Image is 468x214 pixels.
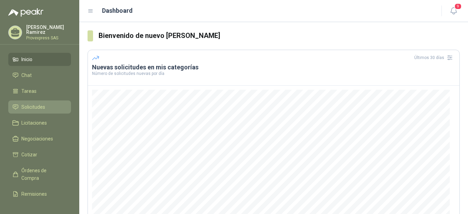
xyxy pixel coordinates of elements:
[21,119,47,127] span: Licitaciones
[99,30,460,41] h3: Bienvenido de nuevo [PERSON_NAME]
[92,71,455,76] p: Número de solicitudes nuevas por día
[8,85,71,98] a: Tareas
[8,116,71,129] a: Licitaciones
[21,190,47,198] span: Remisiones
[92,63,455,71] h3: Nuevas solicitudes en mis categorías
[414,52,455,63] div: Últimos 30 días
[21,56,32,63] span: Inicio
[21,87,37,95] span: Tareas
[26,25,71,35] p: [PERSON_NAME] Ramirez
[8,69,71,82] a: Chat
[8,187,71,201] a: Remisiones
[21,151,37,158] span: Cotizar
[8,53,71,66] a: Inicio
[21,167,64,182] span: Órdenes de Compra
[21,103,45,111] span: Solicitudes
[8,148,71,161] a: Cotizar
[21,71,32,79] span: Chat
[21,135,53,143] span: Negociaciones
[8,164,71,185] a: Órdenes de Compra
[8,100,71,114] a: Solicitudes
[8,132,71,145] a: Negociaciones
[102,6,133,16] h1: Dashboard
[447,5,460,17] button: 9
[454,3,462,10] span: 9
[26,36,71,40] p: Provexpress SAS
[8,8,43,17] img: Logo peakr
